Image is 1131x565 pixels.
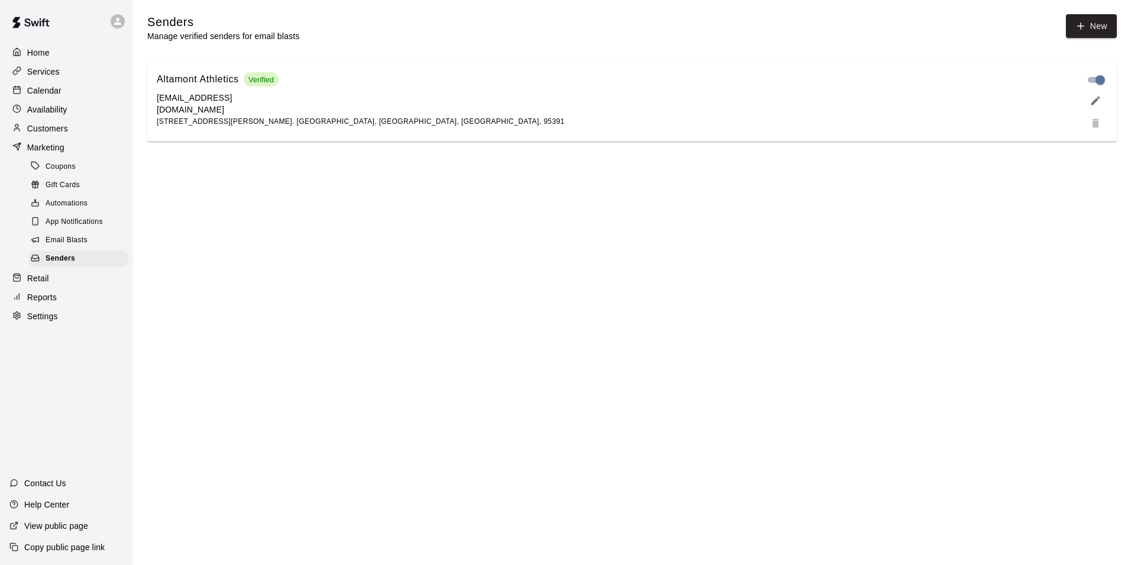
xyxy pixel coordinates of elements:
[28,232,128,249] div: Email Blasts
[46,216,103,228] span: App Notifications
[27,310,58,322] p: Settings
[27,142,64,153] p: Marketing
[28,176,133,194] a: Gift Cards
[27,104,67,115] p: Availability
[28,177,128,194] div: Gift Cards
[27,85,62,97] p: Calendar
[9,307,124,325] a: Settings
[9,120,124,137] a: Customers
[9,269,124,287] a: Retail
[157,117,564,126] span: [STREET_ADDRESS][PERSON_NAME]. [GEOGRAPHIC_DATA], [GEOGRAPHIC_DATA], [GEOGRAPHIC_DATA], 95391
[28,214,128,230] div: App Notifications
[157,72,239,87] h6: Altamont Athletics
[9,139,124,156] a: Marketing
[27,272,49,284] p: Retail
[24,477,66,489] p: Contact Us
[28,250,133,268] a: Senders
[9,101,124,118] a: Availability
[1066,14,1117,38] button: New
[46,253,75,265] span: Senders
[244,75,279,84] span: Verified
[46,198,88,210] span: Automations
[9,82,124,99] a: Calendar
[24,541,105,553] p: Copy public page link
[1084,92,1107,110] button: edit
[9,288,124,306] a: Reports
[147,30,299,42] p: Manage verified senders for email blasts
[27,66,60,78] p: Services
[27,123,68,134] p: Customers
[147,14,299,30] h5: Senders
[28,159,128,175] div: Coupons
[27,291,57,303] p: Reports
[9,44,124,62] a: Home
[46,161,76,173] span: Coupons
[24,499,69,511] p: Help Center
[9,63,124,81] a: Services
[28,195,133,213] a: Automations
[28,213,133,232] a: App Notifications
[46,235,88,246] span: Email Blasts
[46,179,80,191] span: Gift Cards
[28,232,133,250] a: Email Blasts
[157,92,275,115] p: [EMAIL_ADDRESS][DOMAIN_NAME]
[28,251,128,267] div: Senders
[28,158,133,176] a: Coupons
[24,520,88,532] p: View public page
[28,195,128,212] div: Automations
[27,47,50,59] p: Home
